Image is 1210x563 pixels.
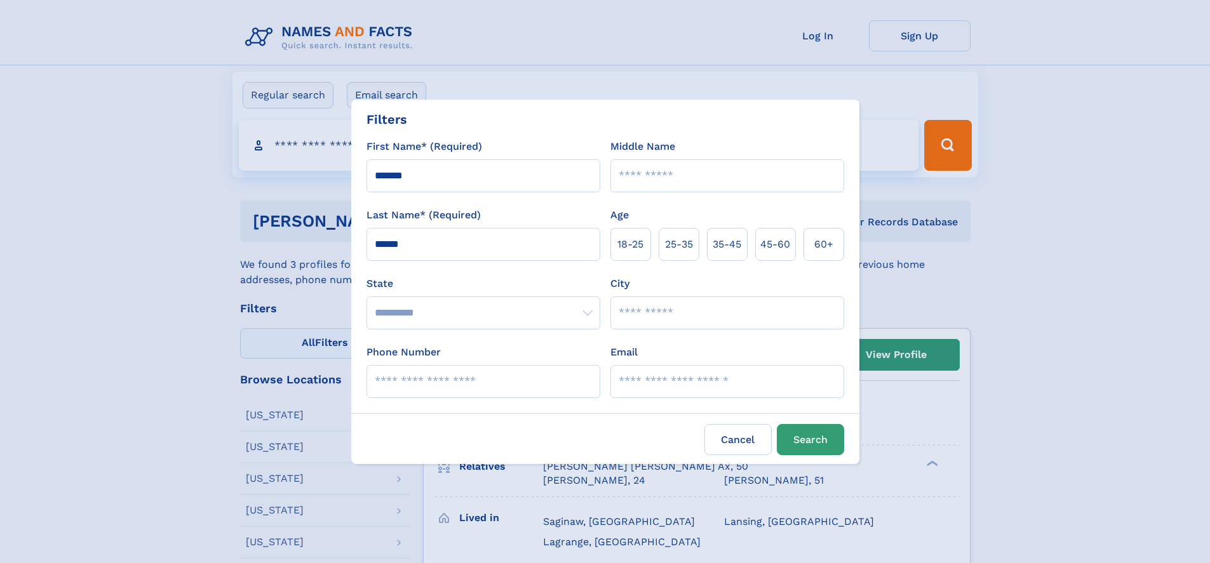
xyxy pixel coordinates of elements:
[366,345,441,360] label: Phone Number
[610,208,629,223] label: Age
[617,237,643,252] span: 18‑25
[610,345,638,360] label: Email
[760,237,790,252] span: 45‑60
[610,276,629,291] label: City
[704,424,772,455] label: Cancel
[610,139,675,154] label: Middle Name
[777,424,844,455] button: Search
[366,139,482,154] label: First Name* (Required)
[366,276,600,291] label: State
[366,110,407,129] div: Filters
[713,237,741,252] span: 35‑45
[665,237,693,252] span: 25‑35
[366,208,481,223] label: Last Name* (Required)
[814,237,833,252] span: 60+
